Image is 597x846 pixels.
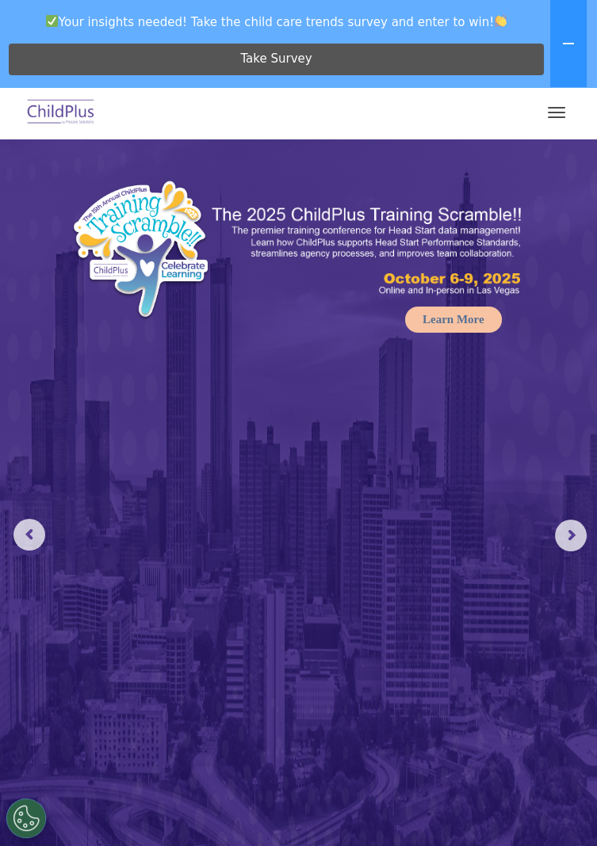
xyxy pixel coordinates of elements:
img: ChildPlus by Procare Solutions [24,94,98,131]
img: 👏 [495,15,507,27]
a: Learn More [405,307,502,333]
span: Last name [257,92,305,104]
span: Phone number [257,157,324,169]
span: Your insights needed! Take the child care trends survey and enter to win! [6,6,547,37]
a: Take Survey [9,44,544,75]
span: Take Survey [240,45,312,73]
img: ✅ [46,15,58,27]
button: Cookies Settings [6,798,46,838]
